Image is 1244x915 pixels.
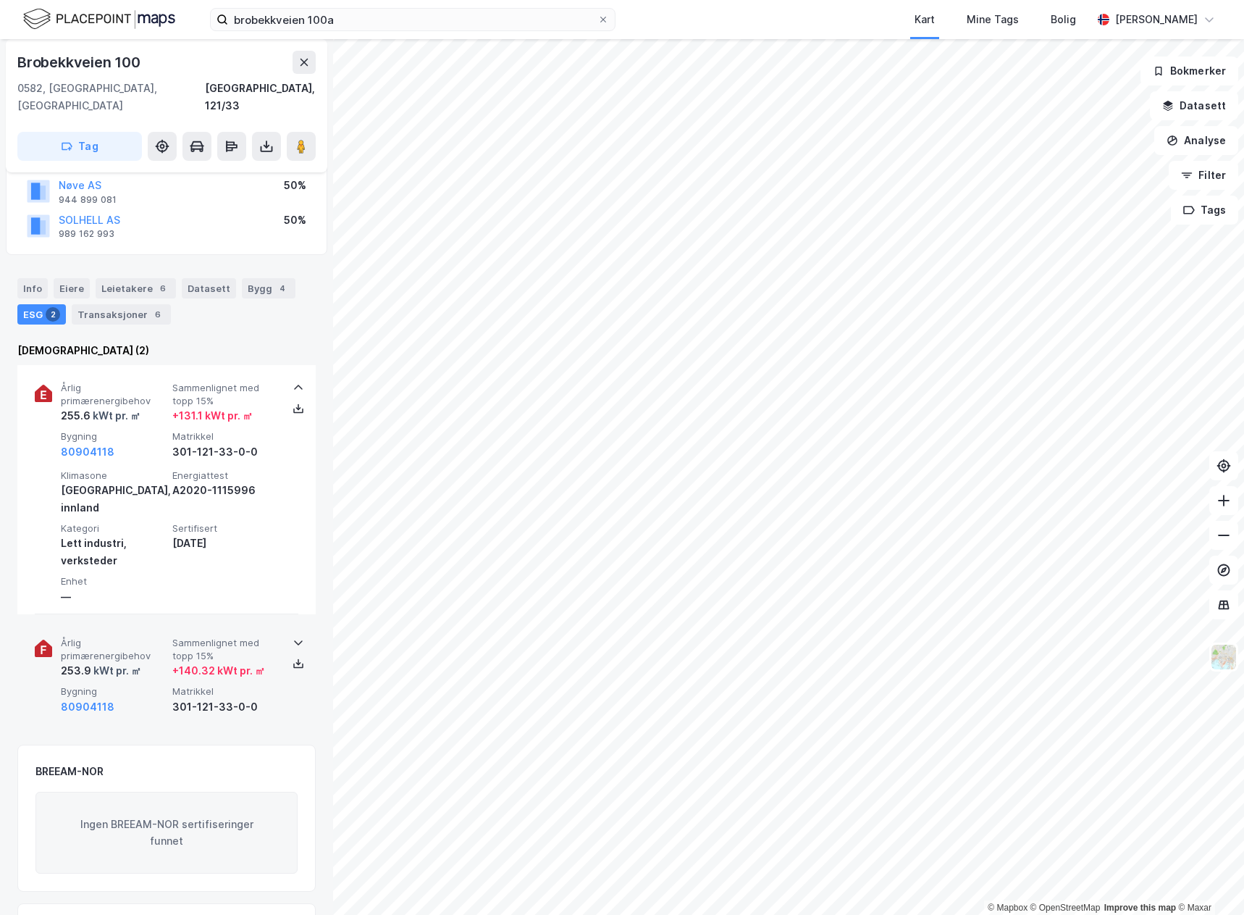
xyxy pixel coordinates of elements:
[61,407,140,425] div: 255.6
[1169,161,1238,190] button: Filter
[172,443,278,461] div: 301-121-33-0-0
[17,304,66,325] div: ESG
[59,228,114,240] div: 989 162 993
[1115,11,1198,28] div: [PERSON_NAME]
[61,382,167,407] span: Årlig primærenergibehov
[91,662,141,680] div: kWt pr. ㎡
[228,9,597,30] input: Søk på adresse, matrikkel, gårdeiere, leietakere eller personer
[61,482,167,517] div: [GEOGRAPHIC_DATA], innland
[61,685,167,698] span: Bygning
[172,482,278,499] div: A2020-1115996
[59,194,117,206] div: 944 899 081
[915,11,935,28] div: Kart
[61,637,167,662] span: Årlig primærenergibehov
[284,177,306,194] div: 50%
[172,522,278,535] span: Sertifisert
[172,685,278,698] span: Matrikkel
[61,443,114,461] button: 80904118
[46,307,60,322] div: 2
[967,11,1019,28] div: Mine Tags
[151,307,165,322] div: 6
[17,80,205,114] div: 0582, [GEOGRAPHIC_DATA], [GEOGRAPHIC_DATA]
[1030,903,1101,913] a: OpenStreetMap
[182,278,236,298] div: Datasett
[1051,11,1076,28] div: Bolig
[172,698,278,716] div: 301-121-33-0-0
[988,903,1027,913] a: Mapbox
[61,588,167,606] div: —
[1210,643,1237,671] img: Z
[1150,91,1238,120] button: Datasett
[61,698,114,716] button: 80904118
[17,278,48,298] div: Info
[1140,57,1238,85] button: Bokmerker
[275,281,290,296] div: 4
[23,7,175,32] img: logo.f888ab2527a4732fd821a326f86c7f29.svg
[35,792,298,874] div: Ingen BREEAM-NOR sertifiseringer funnet
[172,407,253,425] div: + 131.1 kWt pr. ㎡
[61,522,167,535] span: Kategori
[61,535,167,569] div: Lett industri, verksteder
[172,430,278,443] span: Matrikkel
[1171,196,1238,225] button: Tags
[205,80,316,114] div: [GEOGRAPHIC_DATA], 121/33
[1104,903,1176,913] a: Improve this map
[17,51,143,74] div: Brobekkveien 100
[172,662,265,680] div: + 140.32 kWt pr. ㎡
[54,278,90,298] div: Eiere
[96,278,176,298] div: Leietakere
[1172,845,1244,915] iframe: Chat Widget
[172,469,278,482] span: Energiattest
[61,575,167,588] span: Enhet
[35,763,104,780] div: BREEAM-NOR
[172,637,278,662] span: Sammenlignet med topp 15%
[61,430,167,443] span: Bygning
[61,662,141,680] div: 253.9
[242,278,295,298] div: Bygg
[1172,845,1244,915] div: Kontrollprogram for chat
[172,382,278,407] span: Sammenlignet med topp 15%
[17,342,316,359] div: [DEMOGRAPHIC_DATA] (2)
[91,407,140,425] div: kWt pr. ㎡
[72,304,171,325] div: Transaksjoner
[1154,126,1238,155] button: Analyse
[284,212,306,229] div: 50%
[17,132,142,161] button: Tag
[156,281,170,296] div: 6
[172,535,278,552] div: [DATE]
[61,469,167,482] span: Klimasone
